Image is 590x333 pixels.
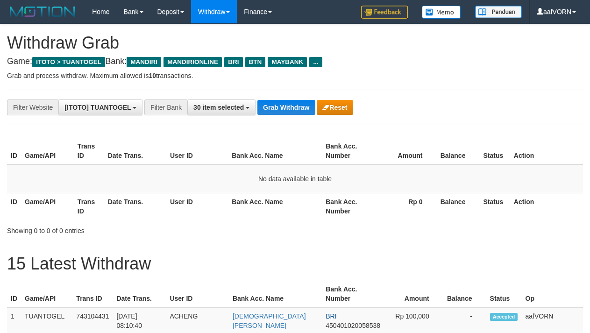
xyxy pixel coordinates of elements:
[309,57,322,67] span: ...
[317,100,353,115] button: Reset
[7,57,583,66] h4: Game: Bank:
[479,138,510,164] th: Status
[58,99,142,115] button: [ITOTO] TUANTOGEL
[113,281,166,307] th: Date Trans.
[21,193,74,220] th: Game/API
[479,193,510,220] th: Status
[21,138,74,164] th: Game/API
[149,72,156,79] strong: 10
[7,164,583,193] td: No data available in table
[74,138,104,164] th: Trans ID
[374,193,437,220] th: Rp 0
[224,57,242,67] span: BRI
[127,57,161,67] span: MANDIRI
[245,57,266,67] span: BTN
[422,6,461,19] img: Button%20Memo.svg
[7,5,78,19] img: MOTION_logo.png
[7,193,21,220] th: ID
[7,99,58,115] div: Filter Website
[229,281,322,307] th: Bank Acc. Name
[7,71,583,80] p: Grab and process withdraw. Maximum allowed is transactions.
[163,57,222,67] span: MANDIRIONLINE
[475,6,522,18] img: panduan.png
[510,193,583,220] th: Action
[166,193,228,220] th: User ID
[74,193,104,220] th: Trans ID
[187,99,256,115] button: 30 item selected
[166,281,229,307] th: User ID
[104,138,166,164] th: Date Trans.
[64,104,131,111] span: [ITOTO] TUANTOGEL
[21,281,72,307] th: Game/API
[268,57,307,67] span: MAYBANK
[490,313,518,321] span: Accepted
[384,281,443,307] th: Amount
[322,193,374,220] th: Bank Acc. Number
[228,193,322,220] th: Bank Acc. Name
[233,312,306,329] a: [DEMOGRAPHIC_DATA][PERSON_NAME]
[510,138,583,164] th: Action
[486,281,522,307] th: Status
[7,138,21,164] th: ID
[322,138,374,164] th: Bank Acc. Number
[7,281,21,307] th: ID
[144,99,187,115] div: Filter Bank
[7,222,239,235] div: Showing 0 to 0 of 0 entries
[72,281,113,307] th: Trans ID
[7,255,583,273] h1: 15 Latest Withdraw
[104,193,166,220] th: Date Trans.
[257,100,315,115] button: Grab Withdraw
[32,57,105,67] span: ITOTO > TUANTOGEL
[322,281,384,307] th: Bank Acc. Number
[326,312,336,320] span: BRI
[326,322,380,329] span: Copy 450401020058538 to clipboard
[522,281,583,307] th: Op
[193,104,244,111] span: 30 item selected
[436,138,479,164] th: Balance
[7,34,583,52] h1: Withdraw Grab
[166,138,228,164] th: User ID
[361,6,408,19] img: Feedback.jpg
[443,281,486,307] th: Balance
[374,138,437,164] th: Amount
[436,193,479,220] th: Balance
[228,138,322,164] th: Bank Acc. Name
